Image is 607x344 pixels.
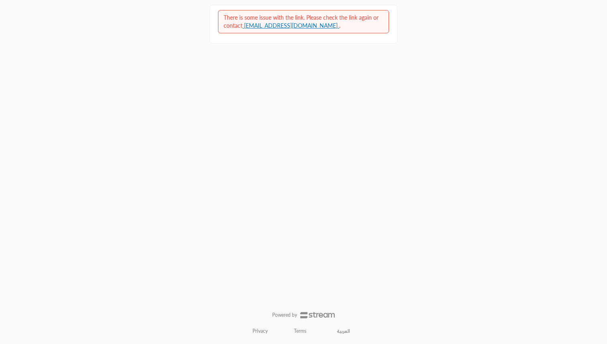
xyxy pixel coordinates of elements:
[242,22,339,29] a: [EMAIL_ADDRESS][DOMAIN_NAME]
[224,14,383,30] div: There is some issue with the link. Please check the link again or contact .
[272,312,297,318] p: Powered by
[332,325,354,338] a: العربية
[294,328,306,334] a: Terms
[253,328,268,334] a: Privacy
